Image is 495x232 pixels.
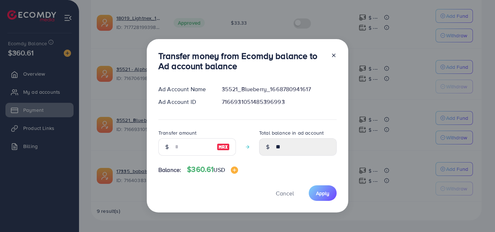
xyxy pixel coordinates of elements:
div: 35521_Blueberry_1668780941617 [216,85,342,93]
span: USD [213,166,225,174]
label: Total balance in ad account [259,129,324,136]
span: Balance: [158,166,181,174]
span: Apply [316,190,329,197]
h3: Transfer money from Ecomdy balance to Ad account balance [158,51,325,72]
label: Transfer amount [158,129,196,136]
iframe: Chat [464,199,490,227]
div: 7166931051485396993 [216,98,342,106]
span: Cancel [276,189,294,197]
div: Ad Account ID [153,98,216,106]
img: image [217,143,230,151]
h4: $360.61 [187,165,238,174]
div: Ad Account Name [153,85,216,93]
img: image [231,166,238,174]
button: Cancel [267,185,303,201]
button: Apply [309,185,337,201]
